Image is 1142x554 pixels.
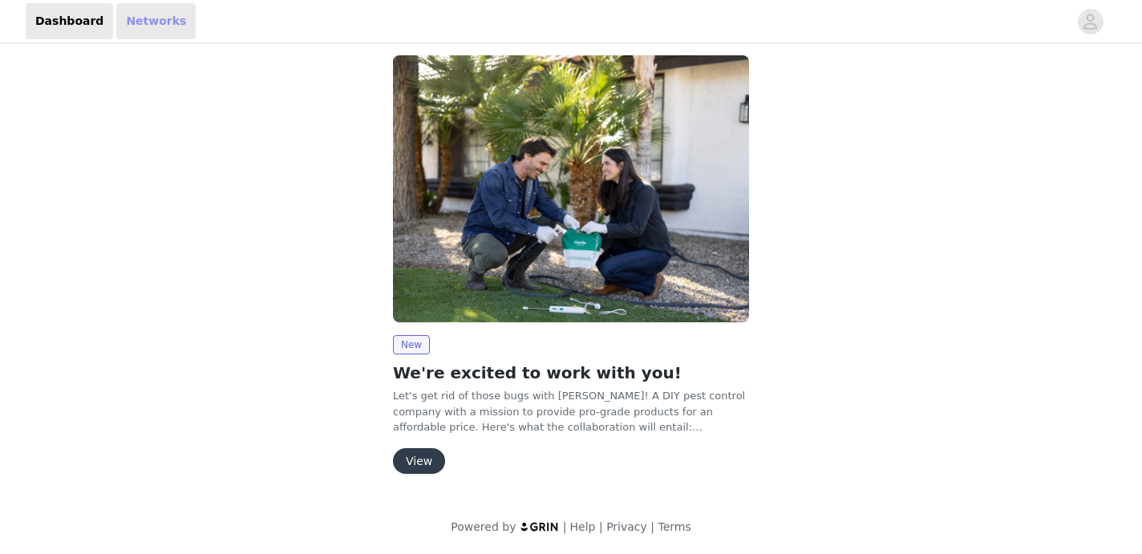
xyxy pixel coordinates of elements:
[116,3,196,39] a: Networks
[393,448,445,474] button: View
[658,520,690,533] a: Terms
[606,520,647,533] a: Privacy
[520,521,560,532] img: logo
[393,455,445,467] a: View
[451,520,516,533] span: Powered by
[393,361,749,385] h2: We're excited to work with you!
[393,335,430,354] span: New
[26,3,113,39] a: Dashboard
[393,55,749,322] img: Pestie
[599,520,603,533] span: |
[393,388,749,435] p: Let's get rid of those bugs with [PERSON_NAME]! A DIY pest control company with a mission to prov...
[563,520,567,533] span: |
[570,520,596,533] a: Help
[1083,9,1098,34] div: avatar
[650,520,654,533] span: |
